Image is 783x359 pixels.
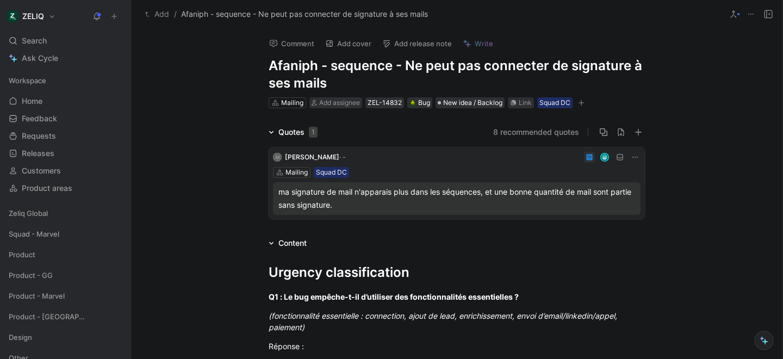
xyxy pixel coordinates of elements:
[4,226,126,242] div: Squad - Marvel
[142,8,172,21] button: Add
[409,100,416,106] img: 🪲
[4,93,126,109] a: Home
[4,205,126,221] div: Zeliq Global
[4,288,126,307] div: Product - Marvel
[436,97,505,108] div: New idea / Backlog
[4,329,126,345] div: Design
[4,110,126,127] a: Feedback
[285,153,339,161] span: [PERSON_NAME]
[4,205,126,225] div: Zeliq Global
[285,167,308,178] div: Mailing
[601,153,608,160] img: avatar
[278,185,635,212] div: ma signature de mail n'apparais plus dans les séquences, et une bonne quantité de mail sont parti...
[4,9,58,24] button: ZELIQZELIQ
[7,11,18,22] img: ZELIQ
[4,72,126,89] div: Workspace
[539,97,570,108] div: Squad DC
[269,311,619,332] em: (fonctionnalité essentielle : connection, ajout de lead, enrichissement, envoi d’email/linkedin/a...
[22,165,61,176] span: Customers
[4,267,126,283] div: Product - GG
[264,126,322,139] div: Quotes1
[269,57,645,92] h1: Afaniph - sequence - Ne peut pas connecter de signature à ses mails
[4,267,126,287] div: Product - GG
[278,126,318,139] div: Quotes
[519,97,532,108] div: Link
[316,167,347,178] div: Squad DC
[4,246,126,266] div: Product
[264,36,319,51] button: Comment
[22,96,42,107] span: Home
[319,98,360,107] span: Add assignee
[22,131,56,141] span: Requests
[269,263,645,282] div: Urgency classification
[4,226,126,245] div: Squad - Marvel
[9,311,87,322] span: Product - [GEOGRAPHIC_DATA]
[409,97,430,108] div: Bug
[309,127,318,138] div: 1
[9,228,59,239] span: Squad - Marvel
[443,97,502,108] span: New idea / Backlog
[9,208,48,219] span: Zeliq Global
[475,39,493,48] span: Write
[174,8,177,21] span: /
[4,145,126,162] a: Releases
[377,36,457,51] button: Add release note
[4,180,126,196] a: Product areas
[339,153,346,161] span: · -
[22,52,58,65] span: Ask Cycle
[281,97,303,108] div: Mailing
[320,36,376,51] button: Add cover
[4,308,126,325] div: Product - [GEOGRAPHIC_DATA]
[458,36,498,51] button: Write
[9,290,65,301] span: Product - Marvel
[22,11,44,21] h1: ZELIQ
[4,128,126,144] a: Requests
[22,34,47,47] span: Search
[9,332,32,343] span: Design
[22,183,72,194] span: Product areas
[4,246,126,263] div: Product
[4,163,126,179] a: Customers
[493,126,579,139] button: 8 recommended quotes
[9,75,46,86] span: Workspace
[269,341,645,352] div: Réponse :
[22,148,54,159] span: Releases
[4,329,126,349] div: Design
[278,237,307,250] div: Content
[269,292,519,301] strong: Q1 : Le bug empêche-t-il d’utiliser des fonctionnalités essentielles ?
[9,249,35,260] span: Product
[407,97,432,108] div: 🪲Bug
[4,33,126,49] div: Search
[368,97,402,108] div: ZEL-14832
[9,270,53,281] span: Product - GG
[4,308,126,328] div: Product - [GEOGRAPHIC_DATA]
[181,8,428,21] span: Afaniph - sequence - Ne peut pas connecter de signature à ses mails
[264,237,311,250] div: Content
[22,113,57,124] span: Feedback
[4,50,126,66] a: Ask Cycle
[4,288,126,304] div: Product - Marvel
[273,153,282,162] div: m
